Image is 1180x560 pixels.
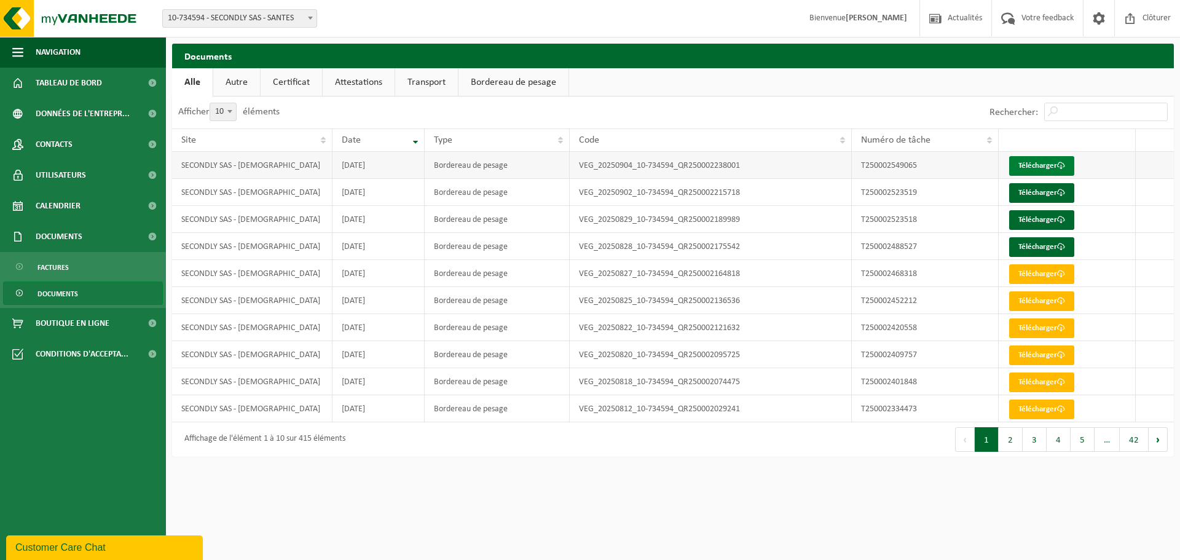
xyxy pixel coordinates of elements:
[425,206,569,233] td: Bordereau de pesage
[37,282,78,306] span: Documents
[458,68,568,97] a: Bordereau de pesage
[570,179,852,206] td: VEG_20250902_10-734594_QR250002215718
[1009,210,1074,230] a: Télécharger
[570,368,852,395] td: VEG_20250818_10-734594_QR250002074475
[37,256,69,279] span: Factures
[332,368,425,395] td: [DATE]
[570,287,852,314] td: VEG_20250825_10-734594_QR250002136536
[323,68,395,97] a: Attestations
[425,260,569,287] td: Bordereau de pesage
[172,368,332,395] td: SECONDLY SAS - [DEMOGRAPHIC_DATA]
[852,395,999,422] td: T250002334473
[425,341,569,368] td: Bordereau de pesage
[162,9,317,28] span: 10-734594 - SECONDLY SAS - SANTES
[172,287,332,314] td: SECONDLY SAS - [DEMOGRAPHIC_DATA]
[6,533,205,560] iframe: chat widget
[570,206,852,233] td: VEG_20250829_10-734594_QR250002189989
[332,179,425,206] td: [DATE]
[1009,373,1074,392] a: Télécharger
[1047,427,1071,452] button: 4
[955,427,975,452] button: Previous
[178,428,345,451] div: Affichage de l'élément 1 à 10 sur 415 éléments
[181,135,196,145] span: Site
[852,368,999,395] td: T250002401848
[425,233,569,260] td: Bordereau de pesage
[1009,318,1074,338] a: Télécharger
[36,160,86,191] span: Utilisateurs
[425,152,569,179] td: Bordereau de pesage
[852,179,999,206] td: T250002523519
[1071,427,1095,452] button: 5
[1009,156,1074,176] a: Télécharger
[846,14,907,23] strong: [PERSON_NAME]
[36,37,81,68] span: Navigation
[1023,427,1047,452] button: 3
[332,395,425,422] td: [DATE]
[395,68,458,97] a: Transport
[332,314,425,341] td: [DATE]
[172,314,332,341] td: SECONDLY SAS - [DEMOGRAPHIC_DATA]
[36,68,102,98] span: Tableau de bord
[1095,427,1120,452] span: …
[3,255,163,278] a: Factures
[852,152,999,179] td: T250002549065
[425,314,569,341] td: Bordereau de pesage
[434,135,452,145] span: Type
[570,314,852,341] td: VEG_20250822_10-734594_QR250002121632
[989,108,1038,117] label: Rechercher:
[1009,183,1074,203] a: Télécharger
[425,368,569,395] td: Bordereau de pesage
[36,339,128,369] span: Conditions d'accepta...
[36,221,82,252] span: Documents
[172,395,332,422] td: SECONDLY SAS - [DEMOGRAPHIC_DATA]
[570,260,852,287] td: VEG_20250827_10-734594_QR250002164818
[1120,427,1149,452] button: 42
[261,68,322,97] a: Certificat
[172,152,332,179] td: SECONDLY SAS - [DEMOGRAPHIC_DATA]
[332,287,425,314] td: [DATE]
[1009,237,1074,257] a: Télécharger
[172,179,332,206] td: SECONDLY SAS - [DEMOGRAPHIC_DATA]
[1149,427,1168,452] button: Next
[210,103,236,120] span: 10
[579,135,599,145] span: Code
[425,395,569,422] td: Bordereau de pesage
[172,341,332,368] td: SECONDLY SAS - [DEMOGRAPHIC_DATA]
[342,135,361,145] span: Date
[1009,291,1074,311] a: Télécharger
[852,260,999,287] td: T250002468318
[332,152,425,179] td: [DATE]
[425,179,569,206] td: Bordereau de pesage
[3,282,163,305] a: Documents
[852,206,999,233] td: T250002523518
[975,427,999,452] button: 1
[172,233,332,260] td: SECONDLY SAS - [DEMOGRAPHIC_DATA]
[852,233,999,260] td: T250002488527
[1009,345,1074,365] a: Télécharger
[213,68,260,97] a: Autre
[163,10,317,27] span: 10-734594 - SECONDLY SAS - SANTES
[36,98,130,129] span: Données de l'entrepr...
[36,191,81,221] span: Calendrier
[172,68,213,97] a: Alle
[332,341,425,368] td: [DATE]
[570,233,852,260] td: VEG_20250828_10-734594_QR250002175542
[852,287,999,314] td: T250002452212
[861,135,930,145] span: Numéro de tâche
[852,314,999,341] td: T250002420558
[178,107,280,117] label: Afficher éléments
[570,341,852,368] td: VEG_20250820_10-734594_QR250002095725
[425,287,569,314] td: Bordereau de pesage
[1009,264,1074,284] a: Télécharger
[570,152,852,179] td: VEG_20250904_10-734594_QR250002238001
[172,206,332,233] td: SECONDLY SAS - [DEMOGRAPHIC_DATA]
[172,44,1174,68] h2: Documents
[36,308,109,339] span: Boutique en ligne
[172,260,332,287] td: SECONDLY SAS - [DEMOGRAPHIC_DATA]
[852,341,999,368] td: T250002409757
[36,129,73,160] span: Contacts
[332,233,425,260] td: [DATE]
[999,427,1023,452] button: 2
[1009,400,1074,419] a: Télécharger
